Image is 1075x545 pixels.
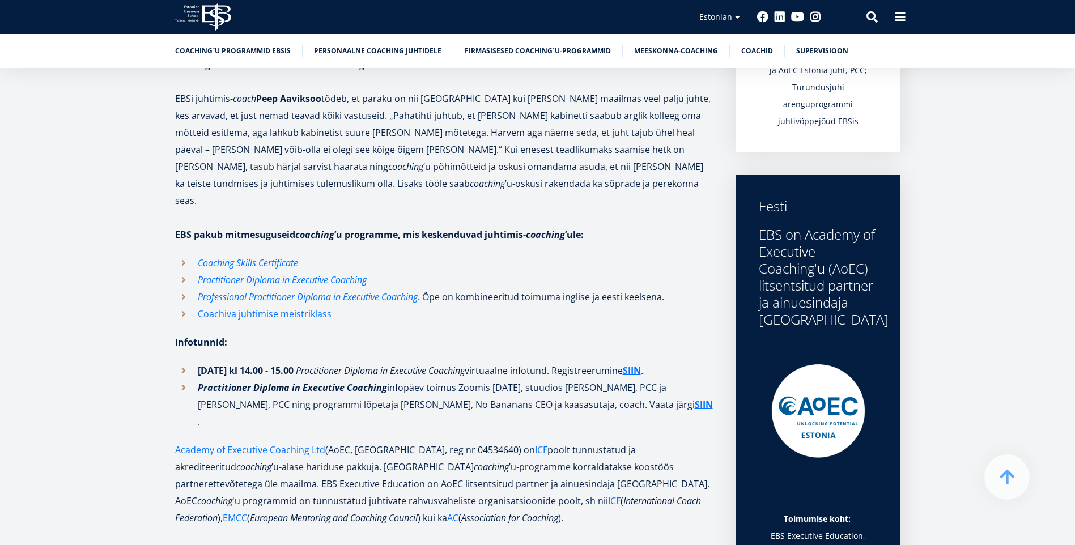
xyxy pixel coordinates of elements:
[759,226,878,328] div: EBS on Academy of Executive Coaching'u (AoEC) litsentsitud partner ja ainuesindaja [GEOGRAPHIC_DATA]
[608,492,621,509] a: ICF
[197,495,232,507] em: coaching
[634,45,718,57] a: Meeskonna-coaching
[784,513,851,524] strong: Toimumise koht:
[198,364,294,377] strong: [DATE] kl 14.00 - 15.00
[256,92,321,105] strong: Peep Aaviksoo
[175,336,227,348] strong: Infotunnid:
[175,362,713,379] li: virtuaalne infotund. Registreerumine .
[250,512,418,524] em: European Mentoring and Coaching Council
[741,45,773,57] a: Coachid
[198,254,298,271] a: Coaching Skills Certificate
[295,228,334,241] em: coaching
[233,92,256,105] em: coach
[695,396,713,413] a: SIIN
[175,441,325,458] a: Academy of Executive Coaching Ltd
[447,509,458,526] a: AC
[470,177,505,190] em: coaching
[388,160,423,173] em: coaching
[474,461,509,473] em: coaching
[198,288,418,305] a: Professional Practitioner Diploma in Executive Coaching
[236,461,271,473] em: coaching
[175,441,713,492] p: (AoEC, [GEOGRAPHIC_DATA], reg nr 04534640) on poolt tunnustatud ja akrediteeritud ’u-alase haridu...
[296,364,465,377] em: Practitioner Diploma in Executive Coaching
[175,45,291,57] a: Coaching´u programmid EBSis
[198,381,387,394] em: Practitioner Diploma in Executive Coaching
[175,288,713,305] li: . Õpe on kombineeritud toimuma inglise ja eesti keelsena.
[175,492,713,526] p: AoEC 'u programmid on tunnustatud juhtivate rahvusvaheliste organisatsioonide poolt, sh nii ( ), ...
[791,11,804,23] a: Youtube
[623,362,641,379] a: SIIN
[314,45,441,57] a: Personaalne coaching juhtidele
[623,364,641,377] strong: SIIN
[465,45,611,57] a: Firmasisesed coaching`u-programmid
[198,291,418,303] em: Professional Practitioner Diploma in Executive Coaching
[759,198,878,215] div: Eesti
[175,379,713,430] li: infopäev toimus Zoomis [DATE], stuudios [PERSON_NAME], PCC ja [PERSON_NAME], PCC ning programmi l...
[175,90,713,209] p: EBSi juhtimis- tõdeb, et paraku on nii [GEOGRAPHIC_DATA] kui [PERSON_NAME] maailmas veel palju ju...
[526,228,565,241] em: coaching
[198,257,298,269] em: Coaching Skills Certificate
[774,11,785,23] a: Linkedin
[198,305,332,322] a: Coachiva juhtimise meistriklass
[461,512,558,524] em: Association for Coaching
[695,398,713,411] strong: SIIN
[757,11,768,23] a: Facebook
[796,45,848,57] a: SUPERVISIOON
[810,11,821,23] a: Instagram
[535,441,547,458] a: ICF
[175,228,584,241] strong: EBS pakub mitmesuguseid ’u programme, mis keskenduvad juhtimis- ’ule:
[759,45,878,130] div: EBSi coaching´u programmide ja AoEC Estonia juht, PCC; Turundusjuhi arenguprogrammi juhtivõppejõu...
[198,271,367,288] a: Practitioner Diploma in Executive Coaching
[223,509,247,526] a: EMCC
[198,274,367,286] em: Practitioner Diploma in Executive Coaching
